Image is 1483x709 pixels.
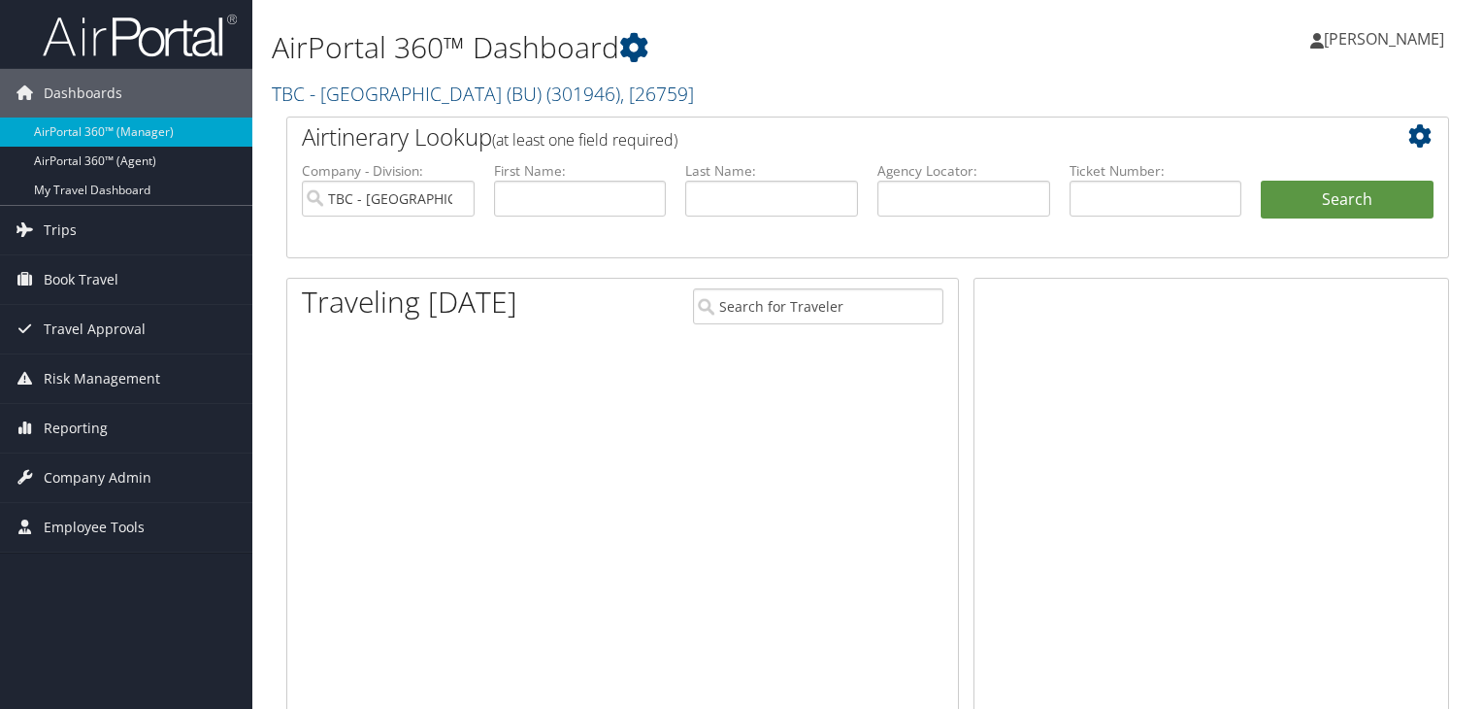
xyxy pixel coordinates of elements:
[1310,10,1464,68] a: [PERSON_NAME]
[492,129,677,151] span: (at least one field required)
[44,206,77,254] span: Trips
[44,255,118,304] span: Book Travel
[1324,28,1444,50] span: [PERSON_NAME]
[1261,181,1434,219] button: Search
[44,69,122,118] span: Dashboards
[693,288,943,324] input: Search for Traveler
[494,161,667,181] label: First Name:
[302,282,517,322] h1: Traveling [DATE]
[44,503,145,552] span: Employee Tools
[272,27,1067,68] h1: AirPortal 360™ Dashboard
[44,305,146,354] span: Travel Approval
[1070,161,1242,181] label: Ticket Number:
[44,354,160,403] span: Risk Management
[685,161,858,181] label: Last Name:
[302,161,475,181] label: Company - Division:
[546,81,620,107] span: ( 301946 )
[44,404,108,453] span: Reporting
[44,454,151,502] span: Company Admin
[272,81,694,107] a: TBC - [GEOGRAPHIC_DATA] (BU)
[620,81,694,107] span: , [ 26759 ]
[877,161,1050,181] label: Agency Locator:
[43,13,237,58] img: airportal-logo.png
[302,120,1336,153] h2: Airtinerary Lookup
